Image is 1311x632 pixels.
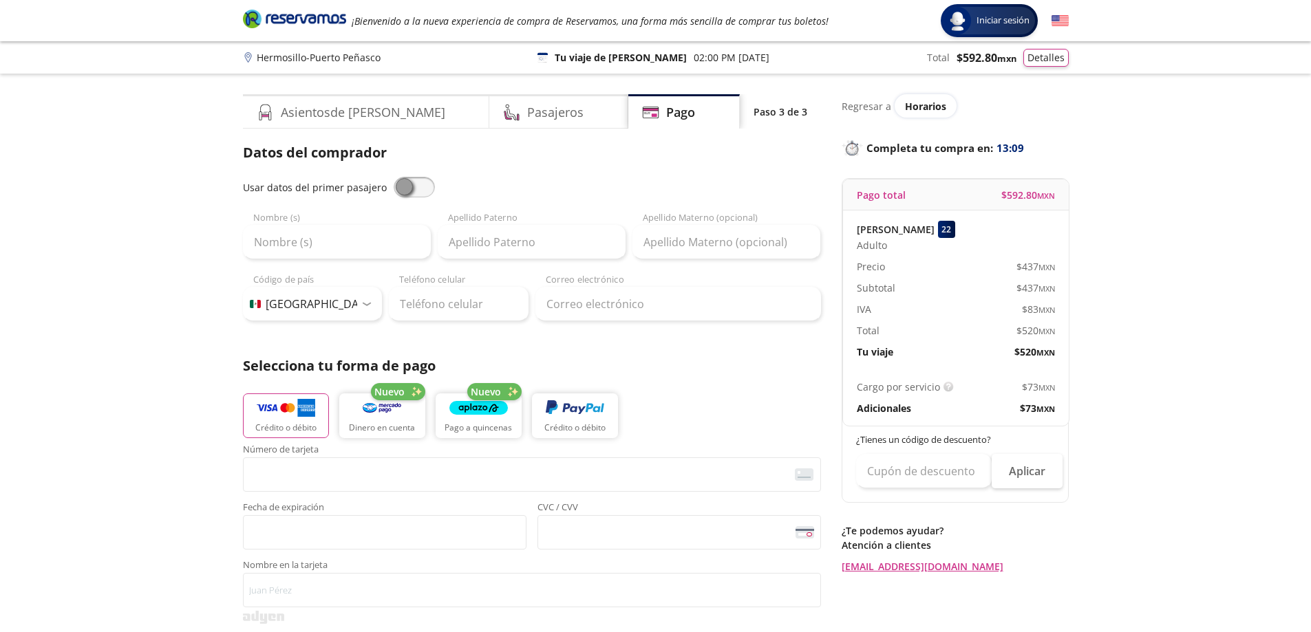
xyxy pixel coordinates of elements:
[1001,188,1055,202] span: $ 592.80
[1016,259,1055,274] span: $ 437
[532,393,618,438] button: Crédito o débito
[243,142,821,163] p: Datos del comprador
[842,538,1069,552] p: Atención a clientes
[243,8,346,33] a: Brand Logo
[249,461,815,488] iframe: Iframe del número de tarjeta asegurada
[445,422,512,434] p: Pago a quincenas
[243,225,431,259] input: Nombre (s)
[374,384,405,399] span: Nuevo
[1036,404,1055,414] small: MXN
[243,8,346,29] i: Brand Logo
[857,188,906,202] p: Pago total
[243,503,526,515] span: Fecha de expiración
[842,99,891,113] p: Regresar a
[1038,305,1055,315] small: MXN
[471,384,501,399] span: Nuevo
[243,181,387,194] span: Usar datos del primer pasajero
[243,393,329,438] button: Crédito o débito
[1038,326,1055,336] small: MXN
[535,287,821,321] input: Correo electrónico
[281,103,445,122] h4: Asientos de [PERSON_NAME]
[1016,323,1055,338] span: $ 520
[905,100,946,113] span: Horarios
[527,103,584,122] h4: Pasajeros
[1022,302,1055,316] span: $ 83
[339,393,425,438] button: Dinero en cuenta
[1052,12,1069,30] button: English
[249,519,520,545] iframe: Iframe de la fecha de caducidad de la tarjeta asegurada
[352,14,829,28] em: ¡Bienvenido a la nueva experiencia de compra de Reservamos, una forma más sencilla de comprar tus...
[857,345,893,359] p: Tu viaje
[537,503,821,515] span: CVC / CVV
[389,287,529,321] input: Teléfono celular
[436,393,522,438] button: Pago a quincenas
[243,356,821,376] p: Selecciona tu forma de pago
[857,259,885,274] p: Precio
[243,445,821,457] span: Número de tarjeta
[1016,281,1055,295] span: $ 437
[1038,283,1055,294] small: MXN
[1022,380,1055,394] span: $ 73
[243,611,284,624] img: svg+xml;base64,PD94bWwgdmVyc2lvbj0iMS4wIiBlbmNvZGluZz0iVVRGLTgiPz4KPHN2ZyB3aWR0aD0iMzk2cHgiIGhlaW...
[857,401,911,415] p: Adicionales
[842,523,1069,538] p: ¿Te podemos ayudar?
[666,103,695,122] h4: Pago
[544,422,606,434] p: Crédito o débito
[438,225,626,259] input: Apellido Paterno
[1036,347,1055,358] small: MXN
[842,559,1069,574] a: [EMAIL_ADDRESS][DOMAIN_NAME]
[857,222,935,237] p: [PERSON_NAME]
[795,468,813,481] img: card
[992,454,1063,488] button: Aplicar
[555,50,687,65] p: Tu viaje de [PERSON_NAME]
[938,221,955,238] div: 22
[1038,262,1055,272] small: MXN
[1038,382,1055,393] small: MXN
[754,105,807,119] p: Paso 3 de 3
[842,94,1069,118] div: Regresar a ver horarios
[857,281,895,295] p: Subtotal
[857,238,887,252] span: Adulto
[1023,49,1069,67] button: Detalles
[997,52,1016,65] small: MXN
[694,50,769,65] p: 02:00 PM [DATE]
[1014,345,1055,359] span: $ 520
[957,50,1016,66] span: $ 592.80
[349,422,415,434] p: Dinero en cuenta
[257,50,381,65] p: Hermosillo - Puerto Peñasco
[1020,401,1055,415] span: $ 73
[857,323,880,338] p: Total
[243,573,821,607] input: Nombre en la tarjeta
[842,138,1069,157] p: Completa tu compra en :
[544,519,815,545] iframe: Iframe del código de seguridad de la tarjeta asegurada
[632,225,820,259] input: Apellido Materno (opcional)
[971,14,1035,28] span: Iniciar sesión
[996,140,1024,156] span: 13:09
[243,560,821,573] span: Nombre en la tarjeta
[1037,190,1055,201] small: MXN
[255,422,317,434] p: Crédito o débito
[857,302,871,316] p: IVA
[857,380,940,394] p: Cargo por servicio
[250,300,261,308] img: MX
[927,50,950,65] p: Total
[856,454,992,488] input: Cupón de descuento
[856,433,1056,447] p: ¿Tienes un código de descuento?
